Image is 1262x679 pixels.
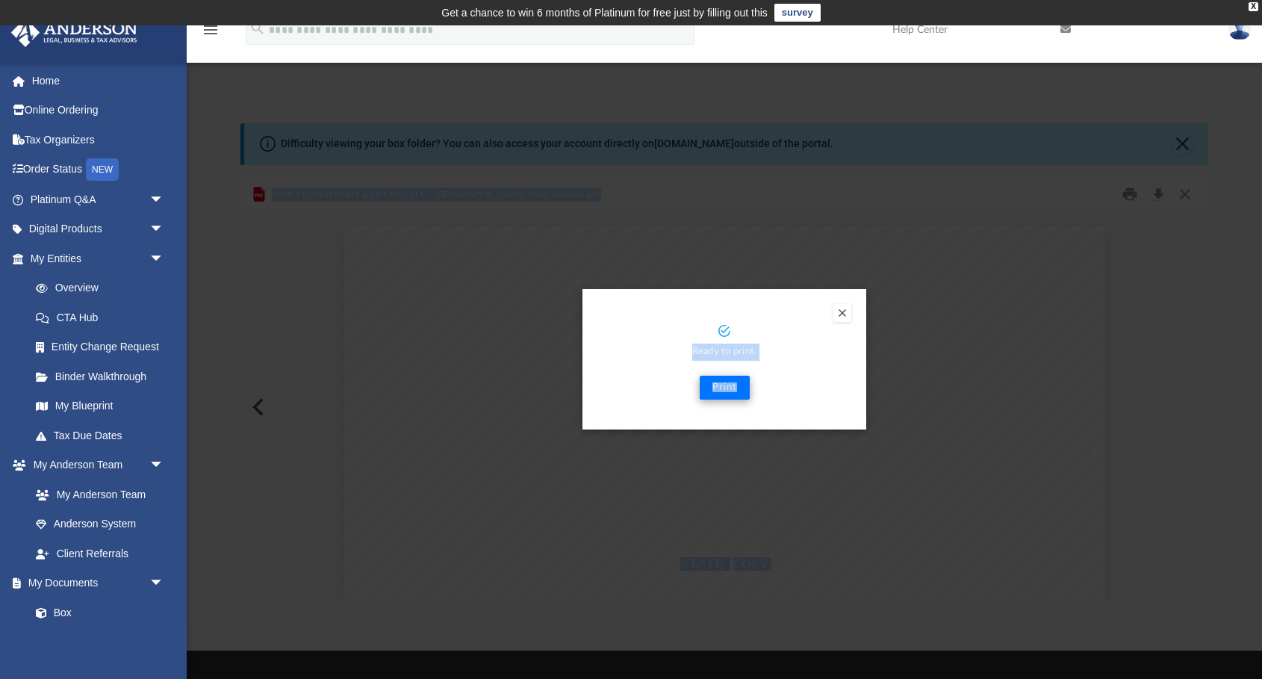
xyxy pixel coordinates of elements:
[21,362,187,391] a: Binder Walkthrough
[700,376,750,400] button: Print
[21,509,179,539] a: Anderson System
[149,450,179,481] span: arrow_drop_down
[10,568,179,598] a: My Documentsarrow_drop_down
[21,421,187,450] a: Tax Due Dates
[597,344,851,361] p: Ready to print.
[1249,2,1258,11] div: close
[10,185,187,214] a: Platinum Q&Aarrow_drop_down
[21,480,172,509] a: My Anderson Team
[149,568,179,599] span: arrow_drop_down
[21,332,187,362] a: Entity Change Request
[149,185,179,215] span: arrow_drop_down
[10,244,187,273] a: My Entitiesarrow_drop_down
[10,96,187,125] a: Online Ordering
[21,391,179,421] a: My Blueprint
[202,28,220,39] a: menu
[249,20,266,37] i: search
[21,598,172,627] a: Box
[10,125,187,155] a: Tax Organizers
[149,244,179,274] span: arrow_drop_down
[10,214,187,244] a: Digital Productsarrow_drop_down
[240,176,1208,601] div: Preview
[149,214,179,245] span: arrow_drop_down
[10,450,179,480] a: My Anderson Teamarrow_drop_down
[86,158,119,181] div: NEW
[441,4,768,22] div: Get a chance to win 6 months of Platinum for free just by filling out this
[21,627,179,657] a: Meeting Minutes
[774,4,821,22] a: survey
[202,21,220,39] i: menu
[21,303,187,332] a: CTA Hub
[1228,19,1251,40] img: User Pic
[10,66,187,96] a: Home
[7,18,142,47] img: Anderson Advisors Platinum Portal
[10,155,187,185] a: Order StatusNEW
[21,273,187,303] a: Overview
[21,539,179,568] a: Client Referrals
